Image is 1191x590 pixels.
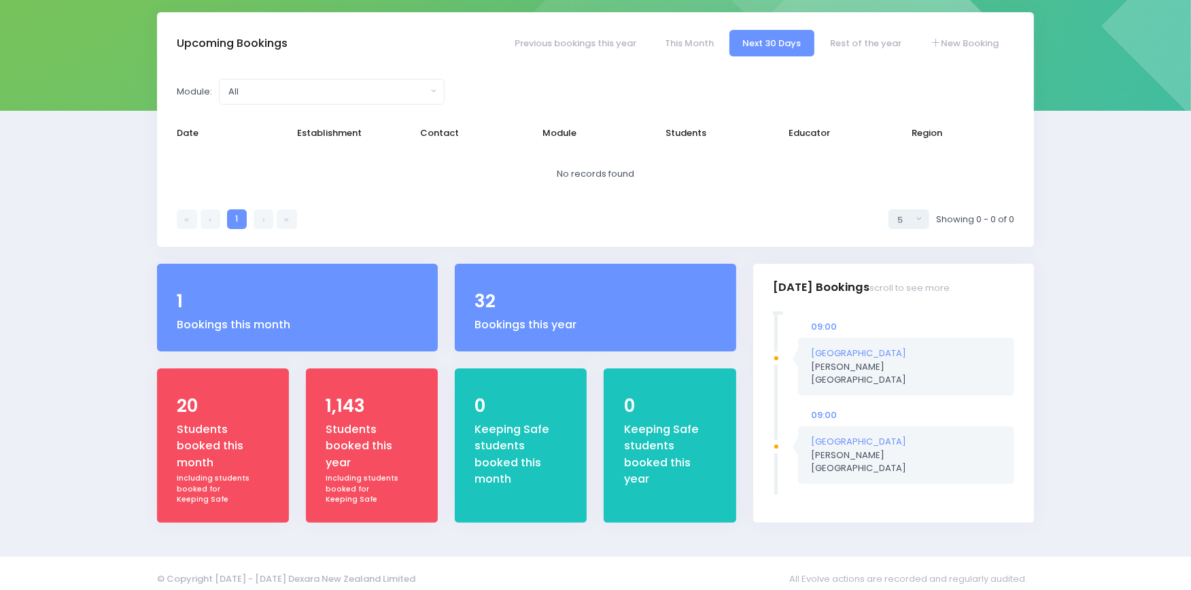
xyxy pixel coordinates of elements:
span: Students [666,126,740,140]
h3: Upcoming Bookings [177,37,288,50]
div: 1,143 [326,393,418,419]
a: [GEOGRAPHIC_DATA] [811,435,906,448]
a: New Booking [917,30,1012,56]
a: [GEOGRAPHIC_DATA] [811,347,906,360]
a: This Month [652,30,727,56]
div: 0 [624,393,717,419]
span: [PERSON_NAME] [811,360,906,387]
h3: [DATE] Bookings [773,268,950,307]
span: [GEOGRAPHIC_DATA] [811,373,906,386]
span: [PERSON_NAME] [811,449,906,475]
span: Region [912,126,986,140]
span: Establishment [297,126,372,140]
button: All [219,79,445,105]
div: 0 [475,393,568,419]
div: 5 [897,213,912,227]
div: Including students booked for Keeping Safe [177,473,269,505]
div: 32 [475,288,717,315]
span: Module [543,126,618,140]
span: Educator [789,126,863,140]
a: 1 [227,209,247,229]
span: No records found [557,167,634,180]
div: Keeping Safe students booked this month [475,421,568,488]
a: Next [254,209,273,229]
a: Previous bookings this year [502,30,650,56]
div: Bookings this month [177,317,418,333]
span: [GEOGRAPHIC_DATA] [811,462,906,474]
a: Next 30 Days [729,30,814,56]
button: Select page size [888,209,929,229]
span: 09:00 [811,409,837,421]
div: Including students booked for Keeping Safe [326,473,418,505]
div: Students booked this month [177,421,269,471]
small: scroll to see more [869,283,950,294]
a: Last [277,209,296,229]
div: 20 [177,393,269,419]
label: Module: [177,85,212,99]
span: Date [177,126,252,140]
a: Rest of the year [816,30,914,56]
a: First [177,209,196,229]
div: Keeping Safe students booked this year [624,421,717,488]
span: Contact [420,126,495,140]
span: Showing 0 - 0 of 0 [936,213,1014,226]
div: All [228,85,427,99]
div: Students booked this year [326,421,418,471]
span: © Copyright [DATE] - [DATE] Dexara New Zealand Limited [157,572,415,585]
span: 09:00 [811,320,837,333]
a: Previous [201,209,220,229]
div: 1 [177,288,418,315]
div: Bookings this year [475,317,717,333]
